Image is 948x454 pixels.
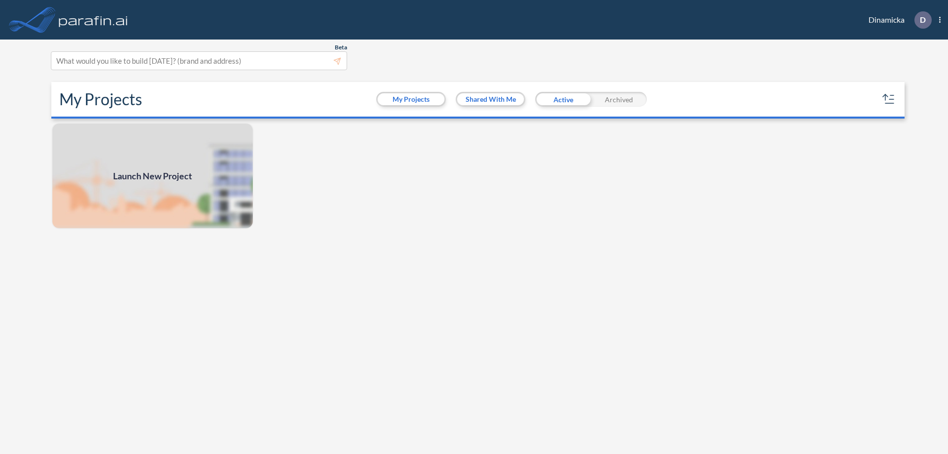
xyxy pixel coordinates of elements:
[113,169,192,183] span: Launch New Project
[920,15,926,24] p: D
[535,92,591,107] div: Active
[51,123,254,229] a: Launch New Project
[881,91,897,107] button: sort
[591,92,647,107] div: Archived
[51,123,254,229] img: add
[57,10,130,30] img: logo
[854,11,941,29] div: Dinamicka
[457,93,524,105] button: Shared With Me
[59,90,142,109] h2: My Projects
[378,93,444,105] button: My Projects
[335,43,347,51] span: Beta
